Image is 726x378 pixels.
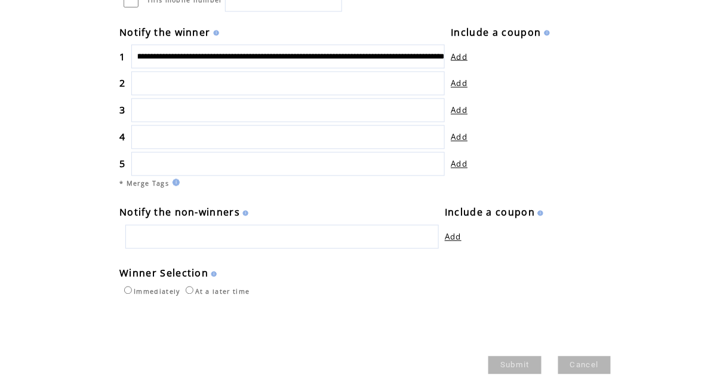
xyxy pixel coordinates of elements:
a: Add [451,159,467,170]
img: help.gif [169,179,180,186]
span: * Merge Tags [119,180,169,188]
a: Submit [488,357,542,374]
span: Include a coupon [451,26,541,39]
img: help.gif [535,211,543,216]
label: At a later time [183,288,250,296]
img: help.gif [240,211,248,216]
span: Include a coupon [445,206,535,219]
a: Add [451,105,467,116]
span: Winner Selection [119,267,208,280]
a: Add [451,132,467,143]
a: Add [451,51,467,62]
span: 2 [119,77,125,90]
span: 4 [119,131,125,144]
span: Notify the winner [119,26,211,39]
label: Immediately [121,288,180,296]
span: 5 [119,158,125,171]
span: 1 [119,50,125,63]
img: help.gif [542,30,550,36]
input: Immediately [124,287,132,294]
a: Add [451,78,467,89]
a: Cancel [558,357,611,374]
span: Notify the non-winners [119,206,240,219]
input: At a later time [186,287,193,294]
img: help.gif [211,30,219,36]
a: Add [445,232,462,242]
span: 3 [119,104,125,117]
img: help.gif [208,272,217,277]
